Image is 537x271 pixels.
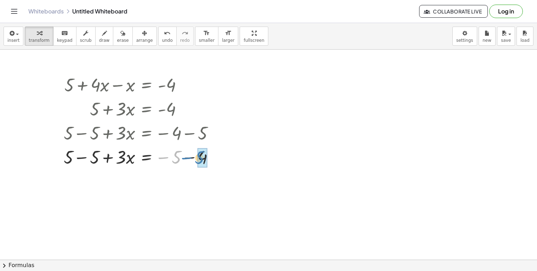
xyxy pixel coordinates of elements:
[425,8,482,15] span: Collaborate Live
[4,27,23,46] button: insert
[199,38,215,43] span: smaller
[53,27,76,46] button: keyboardkeypad
[218,27,238,46] button: format_sizelarger
[158,27,177,46] button: undoundo
[117,38,128,43] span: erase
[244,38,264,43] span: fullscreen
[501,38,511,43] span: save
[80,38,92,43] span: scrub
[240,27,268,46] button: fullscreen
[222,38,234,43] span: larger
[8,6,20,17] button: Toggle navigation
[479,27,496,46] button: new
[95,27,114,46] button: draw
[497,27,515,46] button: save
[176,27,194,46] button: redoredo
[225,29,232,38] i: format_size
[195,27,218,46] button: format_sizesmaller
[132,27,157,46] button: arrange
[182,29,188,38] i: redo
[489,5,523,18] button: Log in
[452,27,477,46] button: settings
[516,27,533,46] button: load
[203,29,210,38] i: format_size
[164,29,171,38] i: undo
[456,38,473,43] span: settings
[7,38,19,43] span: insert
[113,27,132,46] button: erase
[419,5,488,18] button: Collaborate Live
[482,38,491,43] span: new
[162,38,173,43] span: undo
[520,38,530,43] span: load
[28,8,64,15] a: Whiteboards
[61,29,68,38] i: keyboard
[76,27,96,46] button: scrub
[57,38,73,43] span: keypad
[180,38,190,43] span: redo
[25,27,53,46] button: transform
[29,38,50,43] span: transform
[99,38,110,43] span: draw
[136,38,153,43] span: arrange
